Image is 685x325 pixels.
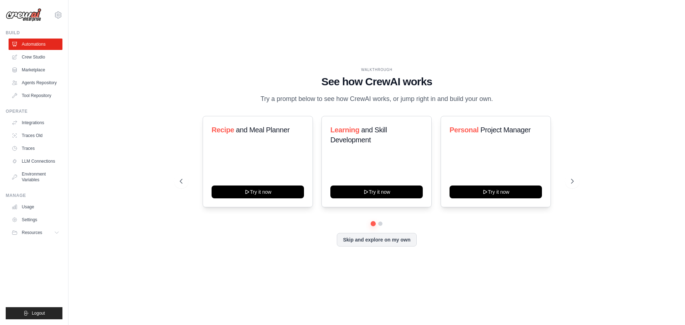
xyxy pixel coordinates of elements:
a: Agents Repository [9,77,62,88]
span: Project Manager [480,126,531,134]
button: Skip and explore on my own [337,233,416,247]
div: Manage [6,193,62,198]
span: Learning [330,126,359,134]
span: and Skill Development [330,126,387,144]
a: Integrations [9,117,62,128]
span: Personal [450,126,478,134]
a: Crew Studio [9,51,62,63]
div: Operate [6,108,62,114]
button: Try it now [212,186,304,198]
span: Recipe [212,126,234,134]
a: Environment Variables [9,168,62,186]
span: Logout [32,310,45,316]
button: Resources [9,227,62,238]
a: Traces Old [9,130,62,141]
button: Try it now [330,186,423,198]
a: LLM Connections [9,156,62,167]
button: Try it now [450,186,542,198]
div: WALKTHROUGH [180,67,574,72]
h1: See how CrewAI works [180,75,574,88]
button: Logout [6,307,62,319]
span: Resources [22,230,42,235]
a: Settings [9,214,62,225]
a: Automations [9,39,62,50]
a: Traces [9,143,62,154]
p: Try a prompt below to see how CrewAI works, or jump right in and build your own. [257,94,497,104]
a: Marketplace [9,64,62,76]
div: Build [6,30,62,36]
a: Usage [9,201,62,213]
img: Logo [6,8,41,22]
a: Tool Repository [9,90,62,101]
span: and Meal Planner [236,126,289,134]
